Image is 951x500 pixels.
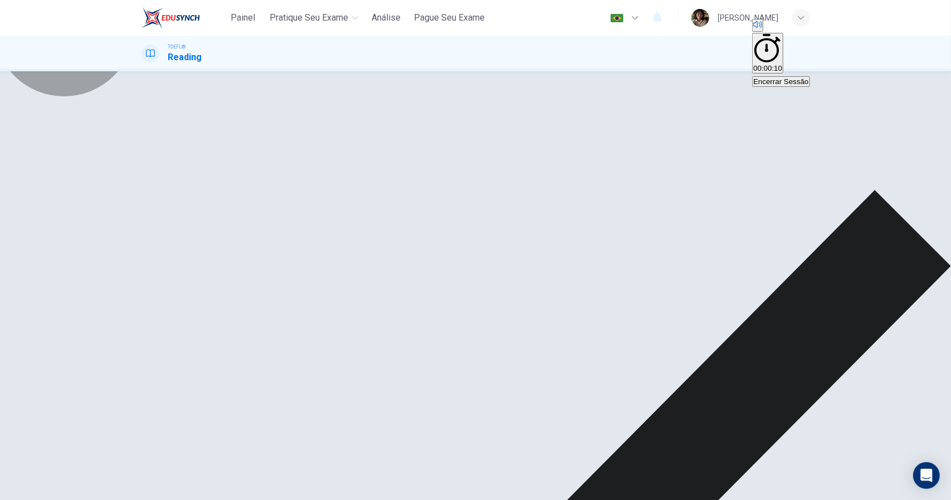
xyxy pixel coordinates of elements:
span: Encerrar Sessão [753,77,808,86]
a: EduSynch logo [142,7,226,29]
span: Pratique seu exame [270,11,348,24]
img: EduSynch logo [142,7,200,29]
span: Painel [231,11,255,24]
img: pt [610,14,624,22]
button: 00:00:10 [752,33,783,74]
div: Esconder [752,33,809,75]
button: Pratique seu exame [265,8,363,28]
span: 00:00:10 [753,64,782,72]
span: Análise [372,11,401,24]
span: Pague Seu Exame [414,11,485,24]
div: Silenciar [752,19,809,33]
button: Painel [225,8,261,28]
button: Análise [367,8,405,28]
button: Pague Seu Exame [409,8,489,28]
h1: Reading [168,51,202,64]
div: [PERSON_NAME] [718,11,779,24]
span: TOEFL® [168,43,186,51]
img: Profile picture [691,9,709,27]
button: Encerrar Sessão [752,76,809,87]
div: Open Intercom Messenger [913,462,940,489]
